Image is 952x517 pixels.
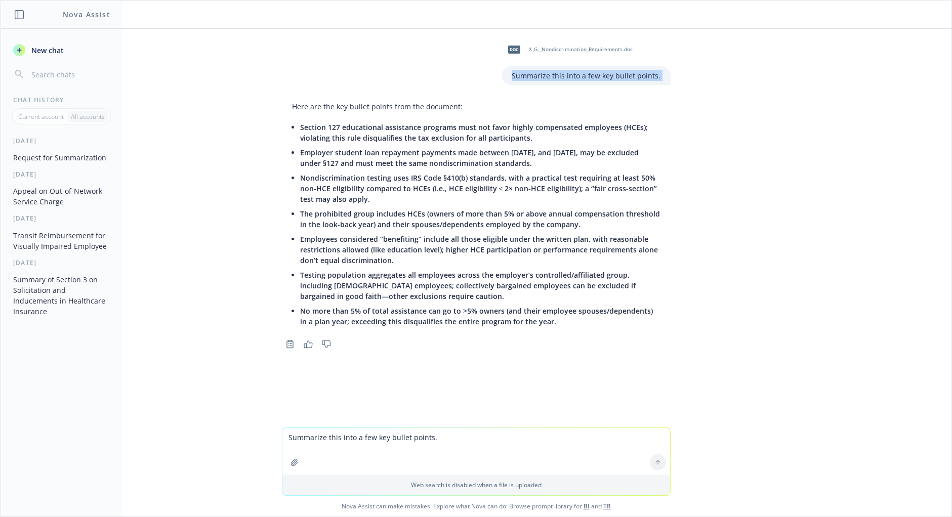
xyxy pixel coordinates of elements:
button: Request for Summarization [9,149,114,166]
p: Summarize this into a few key bullet points. [512,70,660,81]
span: No more than 5% of total assistance can go to >5% owners (and their employee spouses/dependents) ... [300,306,653,326]
span: The prohibited group includes HCEs (owners of more than 5% or above annual compensation threshold... [300,209,660,229]
div: [DATE] [1,214,122,223]
span: Nondiscrimination testing uses IRS Code §410(b) standards, with a practical test requiring at lea... [300,173,657,204]
input: Search chats [29,67,110,81]
button: Summary of Section 3 on Solicitation and Inducements in Healthcare Insurance [9,271,114,320]
span: Nova Assist can make mistakes. Explore what Nova can do: Browse prompt library for and [5,496,947,516]
p: Here are the key bullet points from the document: [292,101,660,112]
h1: Nova Assist [63,9,110,20]
div: [DATE] [1,137,122,145]
button: New chat [9,41,114,59]
span: Employer student loan repayment payments made between [DATE], and [DATE], may be excluded under §... [300,148,639,168]
button: Appeal on Out-of-Network Service Charge [9,183,114,210]
div: [DATE] [1,170,122,179]
span: Employees considered “benefiting” include all those eligible under the written plan, with reasona... [300,234,658,265]
a: BI [584,502,590,510]
p: Current account [18,112,64,121]
span: Testing population aggregates all employees across the employer’s controlled/affiliated group, in... [300,270,636,301]
div: [DATE] [1,258,122,267]
a: TR [603,502,611,510]
span: doc [508,46,520,53]
div: Chat History [1,96,122,104]
p: All accounts [71,112,105,121]
div: docX_G__Nondiscrimination_Requirements.doc [502,37,635,62]
span: Section 127 educational assistance programs must not favor highly compensated employees (HCEs); v... [300,122,648,143]
button: Transit Reimbursement for Visually Impaired Employee [9,227,114,254]
p: Web search is disabled when a file is uploaded [288,481,664,489]
span: X_G__Nondiscrimination_Requirements.doc [529,46,633,53]
button: Thumbs down [318,337,335,351]
svg: Copy to clipboard [285,339,295,349]
span: New chat [29,45,64,56]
